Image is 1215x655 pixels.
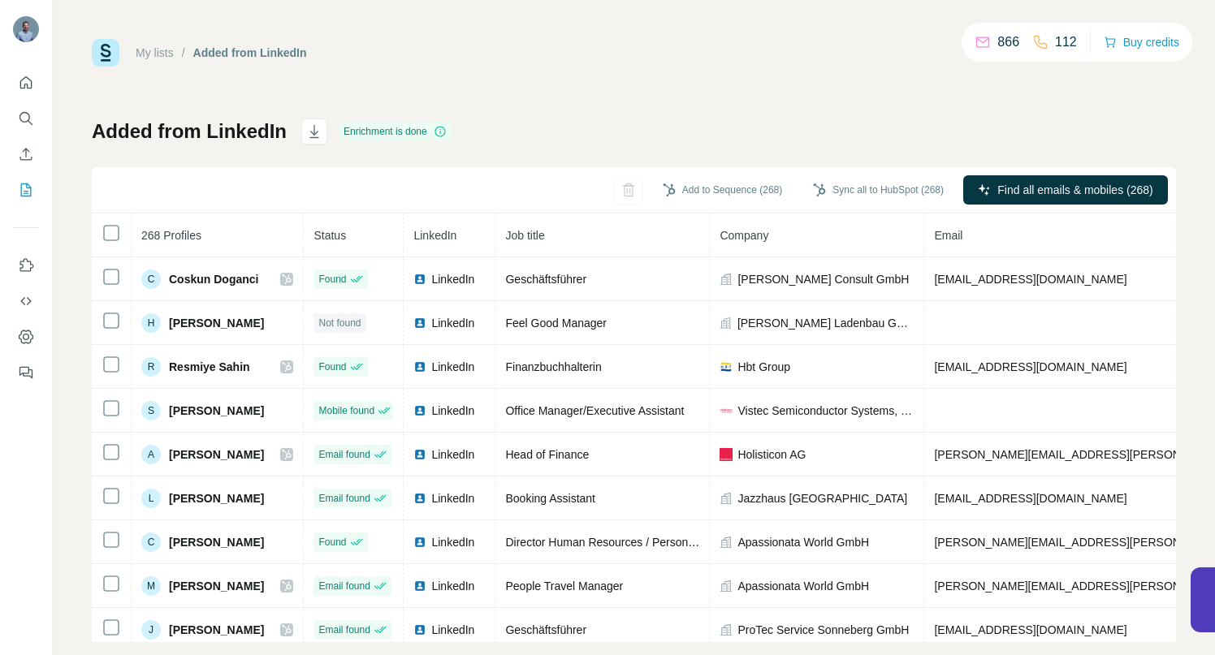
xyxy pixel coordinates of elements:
div: J [141,620,161,640]
img: LinkedIn logo [413,448,426,461]
span: LinkedIn [431,534,474,550]
span: Geschäftsführer [505,273,586,286]
span: [PERSON_NAME] [169,490,264,506]
span: LinkedIn [431,578,474,594]
button: Add to Sequence (268) [651,178,793,202]
button: Use Surfe API [13,287,39,316]
span: Office Manager/Executive Assistant [505,404,684,417]
span: Coskun Doganci [169,271,258,287]
div: L [141,489,161,508]
span: [PERSON_NAME] [169,403,264,419]
span: [EMAIL_ADDRESS][DOMAIN_NAME] [934,360,1126,373]
li: / [182,45,185,61]
div: H [141,313,161,333]
img: company-logo [720,448,733,461]
span: Status [313,229,346,242]
span: Find all emails & mobiles (268) [997,182,1152,198]
p: 866 [997,32,1019,52]
div: Added from LinkedIn [193,45,307,61]
span: Found [318,272,346,287]
span: [EMAIL_ADDRESS][DOMAIN_NAME] [934,492,1126,505]
span: Apassionata World GmbH [737,534,869,550]
span: ProTec Service Sonneberg GmbH [737,622,909,638]
span: [PERSON_NAME] [169,315,264,331]
div: M [141,576,161,596]
img: company-logo [720,404,733,417]
span: LinkedIn [431,403,474,419]
span: LinkedIn [431,271,474,287]
span: LinkedIn [431,622,474,638]
div: C [141,269,161,289]
button: My lists [13,175,39,205]
button: Use Surfe on LinkedIn [13,251,39,280]
span: Found [318,535,346,549]
span: Hbt Group [737,359,790,375]
span: Geschäftsführer [505,623,586,636]
span: Apassionata World GmbH [737,578,869,594]
img: company-logo [720,360,733,373]
span: [PERSON_NAME] [169,622,264,638]
span: Email [934,229,962,242]
span: Holisticon AG [737,446,806,463]
span: Booking Assistant [505,492,595,505]
span: Email found [318,491,370,506]
span: LinkedIn [431,359,474,375]
span: Email found [318,623,370,637]
button: Find all emails & mobiles (268) [963,175,1168,205]
span: People Travel Manager [505,580,623,593]
a: My lists [136,46,174,59]
img: LinkedIn logo [413,404,426,417]
img: Avatar [13,16,39,42]
img: LinkedIn logo [413,536,426,549]
img: LinkedIn logo [413,492,426,505]
span: Email found [318,447,370,462]
span: [PERSON_NAME] Ladenbau GmbH [737,315,914,331]
div: R [141,357,161,377]
span: [EMAIL_ADDRESS][DOMAIN_NAME] [934,273,1126,286]
span: [PERSON_NAME] [169,446,264,463]
span: 268 Profiles [141,229,201,242]
span: Job title [505,229,544,242]
span: LinkedIn [431,315,474,331]
h1: Added from LinkedIn [92,119,287,144]
span: Finanzbuchhalterin [505,360,601,373]
span: [PERSON_NAME] Consult GmbH [737,271,909,287]
span: Vistec Semiconductor Systems, Inc [737,403,914,419]
button: Enrich CSV [13,140,39,169]
img: Surfe Logo [92,39,119,67]
span: [PERSON_NAME] [169,578,264,594]
span: LinkedIn [431,490,474,506]
button: Feedback [13,358,39,387]
div: C [141,532,161,552]
div: A [141,445,161,464]
span: Head of Finance [505,448,589,461]
span: [EMAIL_ADDRESS][DOMAIN_NAME] [934,623,1126,636]
span: Director Human Resources / Personalleiter (Interim) [505,536,767,549]
img: LinkedIn logo [413,580,426,593]
img: LinkedIn logo [413,623,426,636]
button: Dashboard [13,322,39,351]
button: Search [13,104,39,133]
span: LinkedIn [413,229,456,242]
span: Not found [318,316,361,330]
span: Mobile found [318,403,374,418]
span: Feel Good Manager [505,317,607,330]
button: Sync all to HubSpot (268) [802,178,955,202]
span: Jazzhaus [GEOGRAPHIC_DATA] [737,490,907,506]
img: LinkedIn logo [413,360,426,373]
p: 112 [1055,32,1077,52]
img: LinkedIn logo [413,317,426,330]
div: Enrichment is done [339,122,452,141]
span: Resmiye Sahin [169,359,250,375]
span: LinkedIn [431,446,474,463]
span: [PERSON_NAME] [169,534,264,550]
span: Company [720,229,768,242]
span: Found [318,360,346,374]
div: S [141,401,161,420]
button: Buy credits [1104,31,1179,54]
span: Email found [318,579,370,593]
button: Quick start [13,68,39,97]
img: LinkedIn logo [413,273,426,286]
